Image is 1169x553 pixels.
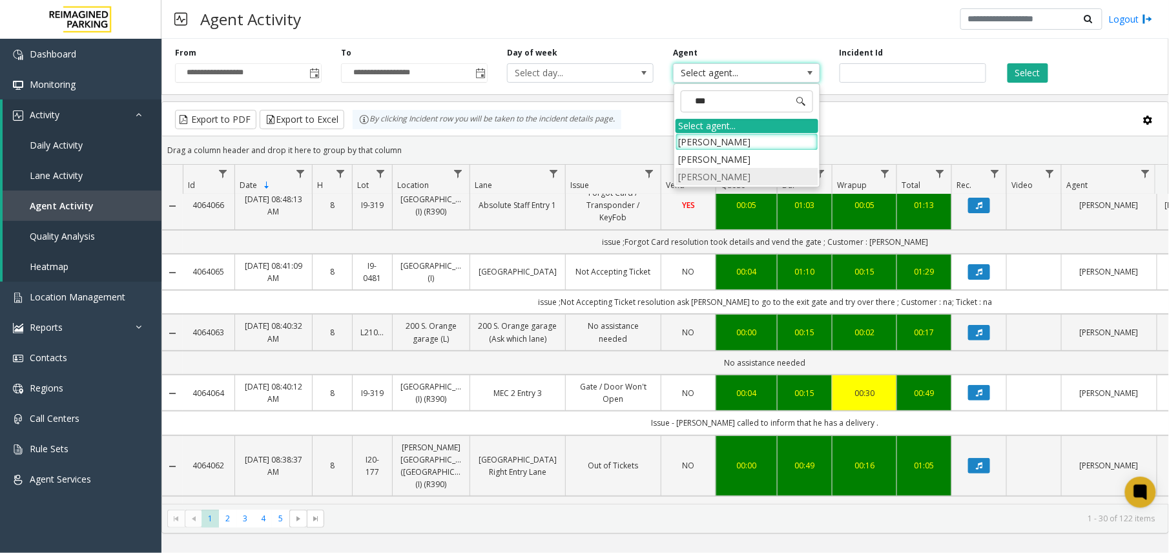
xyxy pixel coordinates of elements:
div: 01:29 [905,266,944,278]
img: logout [1143,12,1153,26]
a: Lane Filter Menu [545,165,563,182]
span: NO [683,460,695,471]
a: NO [669,459,708,472]
a: 00:30 [840,387,889,399]
span: Rec. [957,180,971,191]
a: 00:16 [840,459,889,472]
a: 00:05 [840,199,889,211]
a: Agent Filter Menu [1137,165,1154,182]
a: Collapse Details [162,388,183,399]
div: By clicking Incident row you will be taken to the incident details page. [353,110,621,129]
img: 'icon' [13,50,23,60]
img: infoIcon.svg [359,114,369,125]
a: 01:10 [785,266,824,278]
div: 00:15 [785,326,824,339]
li: [PERSON_NAME] [676,168,818,185]
a: Quality Analysis [3,221,161,251]
a: 8 [320,387,344,399]
span: Location [397,180,429,191]
a: MEC 2 Entry 3 [478,387,557,399]
span: YES [682,200,695,211]
a: 8 [320,199,344,211]
a: [GEOGRAPHIC_DATA] [478,266,557,278]
span: Video [1011,180,1033,191]
span: Wrapup [837,180,867,191]
a: Collapse Details [162,267,183,278]
a: Rec. Filter Menu [986,165,1004,182]
span: Agent [1066,180,1088,191]
span: Go to the last page [311,514,321,524]
span: Toggle popup [307,64,321,82]
a: Logout [1109,12,1153,26]
a: [PERSON_NAME] [1070,459,1149,472]
span: Toggle popup [473,64,487,82]
a: Forgot Card / Transponder / KeyFob [574,187,653,224]
span: Heatmap [30,260,68,273]
img: 'icon' [13,444,23,455]
div: 00:02 [840,326,889,339]
a: YES [669,199,708,211]
a: [GEOGRAPHIC_DATA] (I) [400,260,462,284]
span: Lane [475,180,492,191]
a: Video Filter Menu [1041,165,1059,182]
a: 200 S. Orange garage (Ask which lane) [478,320,557,344]
a: Issue Filter Menu [641,165,658,182]
a: 00:15 [785,387,824,399]
div: Drag a column header and drop it here to group by that column [162,139,1168,162]
span: Select day... [508,64,624,82]
img: 'icon' [13,353,23,364]
h3: Agent Activity [194,3,307,35]
a: 200 S. Orange garage (L) [400,320,462,344]
span: Quality Analysis [30,230,95,242]
button: Select [1008,63,1048,83]
span: Lot [357,180,369,191]
a: 00:05 [724,199,769,211]
kendo-pager-info: 1 - 30 of 122 items [332,513,1155,524]
span: NO [683,388,695,399]
span: Page 3 [237,510,254,527]
span: NO [683,327,695,338]
a: Lot Filter Menu [372,165,389,182]
img: 'icon' [13,384,23,394]
span: NO [683,266,695,277]
a: 4064065 [191,266,227,278]
span: Rule Sets [30,443,68,455]
a: [GEOGRAPHIC_DATA] (I) (R390) [400,193,462,218]
div: Select agent... [676,119,818,133]
a: Agent Activity [3,191,161,221]
a: [GEOGRAPHIC_DATA] (I) (R390) [400,381,462,405]
a: I9-319 [360,199,384,211]
a: Collapse Details [162,201,183,211]
span: Select agent... [674,64,790,82]
a: [DATE] 08:40:12 AM [243,381,304,405]
a: I20-177 [360,454,384,478]
a: 00:15 [840,266,889,278]
a: 4064062 [191,459,227,472]
li: [PERSON_NAME] [676,151,818,168]
div: 00:04 [724,387,769,399]
span: Monitoring [30,78,76,90]
a: 00:17 [905,326,944,339]
span: Page 5 [272,510,289,527]
a: Lane Activity [3,160,161,191]
a: 00:00 [724,459,769,472]
a: [PERSON_NAME] [1070,387,1149,399]
a: I9-319 [360,387,384,399]
img: 'icon' [13,323,23,333]
a: NO [669,387,708,399]
a: Activity [3,99,161,130]
img: 'icon' [13,293,23,303]
a: 8 [320,326,344,339]
div: 00:00 [724,326,769,339]
img: 'icon' [13,414,23,424]
span: H [317,180,323,191]
a: 00:04 [724,266,769,278]
a: 8 [320,266,344,278]
span: Lane Activity [30,169,83,182]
